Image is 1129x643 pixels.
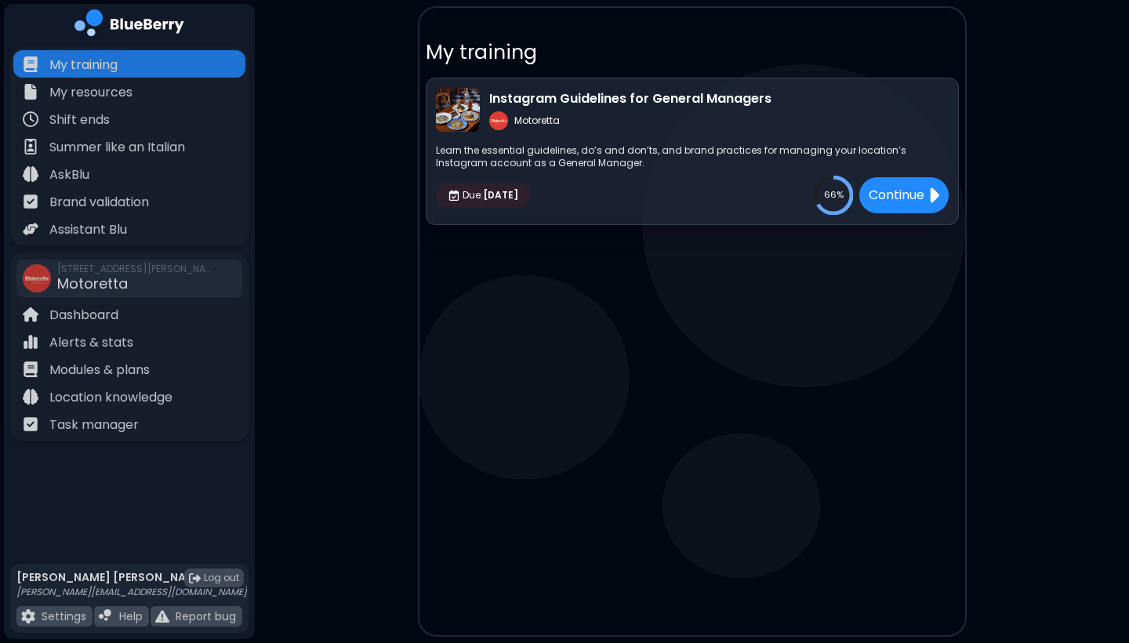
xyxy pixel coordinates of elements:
img: file icon [23,334,38,350]
img: company logo [74,9,184,42]
span: [DATE] [483,188,518,202]
img: file icon [23,166,38,182]
img: file icon [155,609,169,623]
img: file icon [23,361,38,377]
p: Learn the essential guidelines, do’s and don’ts, and brand practices for managing your location’s... [436,144,949,169]
img: file icon [99,609,113,623]
img: file icon [23,194,38,209]
p: Help [119,609,143,623]
p: My training [426,39,959,65]
p: My training [49,56,118,74]
img: file icon [23,111,38,127]
text: 66% [823,188,843,201]
p: Task manager [49,416,139,434]
p: My resources [49,83,133,102]
img: Instagram Guidelines for General Managers [436,88,480,132]
p: Instagram Guidelines for General Managers [489,89,771,108]
img: file icon [23,221,38,237]
img: Motoretta logo [489,111,508,130]
span: Log out [204,572,239,584]
span: Due: [463,189,518,202]
img: logout [189,572,201,584]
img: company thumbnail [23,264,51,292]
img: file icon [23,416,38,432]
img: file icon [21,609,35,623]
p: Assistant Blu [49,220,127,239]
p: [PERSON_NAME][EMAIL_ADDRESS][DOMAIN_NAME] [16,586,247,598]
p: Alerts & stats [49,333,133,352]
span: Motoretta [57,274,128,293]
p: Location knowledge [49,388,172,407]
span: [STREET_ADDRESS][PERSON_NAME] [57,263,214,275]
img: file icon [23,139,38,154]
p: Brand validation [49,193,149,212]
p: Summer like an Italian [49,138,185,157]
img: file icon [23,389,38,405]
a: Continuefile icon [853,177,949,213]
img: file icon [23,84,38,100]
p: Dashboard [49,306,118,325]
p: Shift ends [49,111,110,129]
p: AskBlu [49,165,89,184]
p: Report bug [176,609,236,623]
img: file icon [928,183,939,207]
img: file icon [23,307,38,322]
img: file icon [23,56,38,72]
p: Continue [869,186,924,205]
p: Motoretta [514,114,560,127]
p: Modules & plans [49,361,150,380]
p: Settings [42,609,86,623]
p: [PERSON_NAME] [PERSON_NAME] [16,570,247,584]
